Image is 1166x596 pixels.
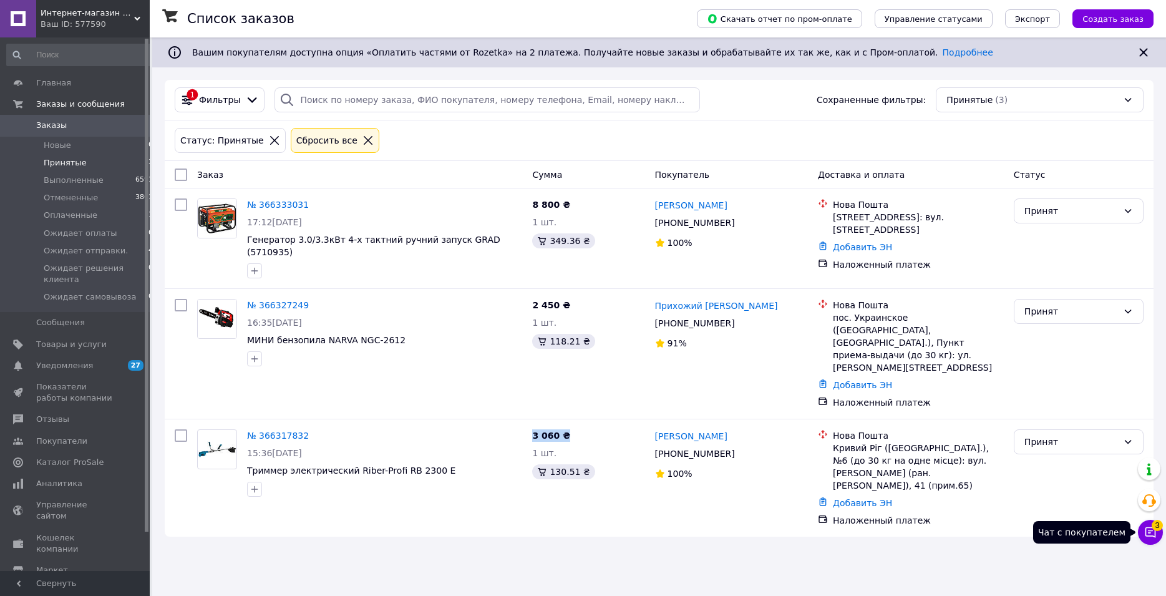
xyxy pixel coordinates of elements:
[1033,521,1130,544] div: Чат с покупателем
[875,9,993,28] button: Управление статусами
[1152,520,1163,531] span: 3
[148,228,153,239] span: 0
[41,7,134,19] span: Интернет-магазин инструмента DIA-TECH.
[247,448,302,458] span: 15:36[DATE]
[833,514,1004,527] div: Наложенный платеж
[885,14,983,24] span: Управление статусами
[44,291,136,303] span: Ожидает самовывоза
[148,263,153,285] span: 0
[36,120,67,131] span: Заказы
[532,170,562,180] span: Сумма
[532,334,595,349] div: 118.21 ₴
[817,94,926,106] span: Сохраненные фильтры:
[655,318,735,328] span: [PHONE_NUMBER]
[532,217,556,227] span: 1 шт.
[44,140,71,151] span: Новые
[668,338,687,348] span: 91%
[44,157,87,169] span: Принятые
[41,19,150,30] div: Ваш ID: 577590
[532,233,595,248] div: 349.36 ₴
[697,9,862,28] button: Скачать отчет по пром-оплате
[655,430,727,442] a: [PERSON_NAME]
[178,134,266,147] div: Статус: Принятые
[36,317,85,328] span: Сообщения
[44,245,128,256] span: Ожидает отправки.
[655,449,735,459] span: [PHONE_NUMBER]
[36,457,104,468] span: Каталог ProSale
[44,210,97,221] span: Оплаченные
[294,134,360,147] div: Сбросить все
[135,175,153,186] span: 6591
[198,199,236,238] img: Фото товару
[1015,14,1050,24] span: Экспорт
[44,263,148,285] span: Ожидает решения клиента
[197,299,237,339] a: Фото товару
[192,47,993,57] span: Вашим покупателям доступна опция «Оплатить частями от Rozetka» на 2 платежа. Получайте новые зака...
[247,235,500,257] a: Генератор 3.0/3.3кВт 4-х тактний ручний запуск GRAD (5710935)
[247,335,406,345] a: МИНИ бензопила NARVA NGC-2612
[197,170,223,180] span: Заказ
[36,499,115,522] span: Управление сайтом
[1138,520,1163,545] button: Чат с покупателем3
[36,99,125,110] span: Заказы и сообщения
[44,192,98,203] span: Отмененные
[148,245,153,256] span: 4
[833,380,892,390] a: Добавить ЭН
[44,228,117,239] span: Ожидает оплаты
[532,300,570,310] span: 2 450 ₴
[36,478,82,489] span: Аналитика
[187,11,294,26] h1: Список заказов
[1024,435,1118,449] div: Принят
[197,198,237,238] a: Фото товару
[532,431,570,441] span: 3 060 ₴
[36,414,69,425] span: Отзывы
[274,87,699,112] input: Поиск по номеру заказа, ФИО покупателя, номеру телефона, Email, номеру накладной
[6,44,154,66] input: Поиск
[833,498,892,508] a: Добавить ЭН
[655,170,710,180] span: Покупатель
[36,436,87,447] span: Покупатели
[833,242,892,252] a: Добавить ЭН
[135,192,153,203] span: 3801
[655,218,735,228] span: [PHONE_NUMBER]
[532,318,556,328] span: 1 шт.
[532,464,595,479] div: 130.51 ₴
[995,95,1008,105] span: (3)
[655,199,727,212] a: [PERSON_NAME]
[833,396,1004,409] div: Наложенный платеж
[833,429,1004,442] div: Нова Пошта
[1014,170,1046,180] span: Статус
[833,442,1004,492] div: Кривий Ріг ([GEOGRAPHIC_DATA].), №6 (до 30 кг на одне місце): вул. [PERSON_NAME] (ран. [PERSON_NA...
[36,565,68,576] span: Маркет
[833,211,1004,236] div: [STREET_ADDRESS]: вул. [STREET_ADDRESS]
[1024,204,1118,218] div: Принят
[1060,13,1154,23] a: Создать заказ
[946,94,993,106] span: Принятые
[247,431,309,441] a: № 366317832
[1072,9,1154,28] button: Создать заказ
[1005,9,1060,28] button: Экспорт
[36,360,93,371] span: Уведомления
[128,360,143,371] span: 27
[36,77,71,89] span: Главная
[148,140,153,151] span: 0
[818,170,905,180] span: Доставка и оплата
[198,441,236,458] img: Фото товару
[668,238,692,248] span: 100%
[148,157,153,169] span: 3
[532,200,570,210] span: 8 800 ₴
[668,469,692,479] span: 100%
[36,532,115,555] span: Кошелек компании
[148,291,153,303] span: 0
[532,448,556,458] span: 1 шт.
[247,466,455,476] a: Триммер электрический Riber-Profi RB 2300 E
[1024,305,1118,318] div: Принят
[44,175,104,186] span: Выполненные
[943,47,993,57] a: Подробнее
[655,300,778,312] a: Прихожий [PERSON_NAME]
[36,381,115,404] span: Показатели работы компании
[833,258,1004,271] div: Наложенный платеж
[198,300,236,338] img: Фото товару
